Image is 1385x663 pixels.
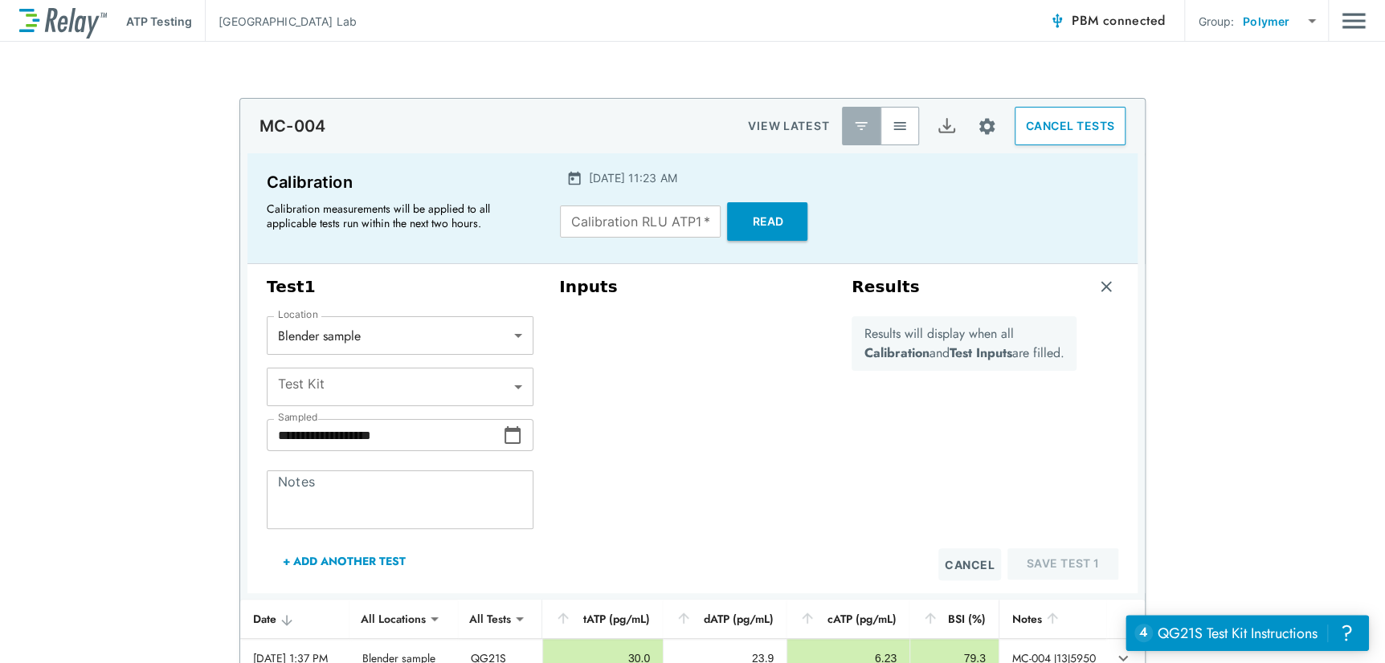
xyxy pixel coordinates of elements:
img: View All [892,118,908,134]
p: VIEW LATEST [748,116,829,136]
div: cATP (pg/mL) [799,609,897,628]
img: Drawer Icon [1342,6,1366,36]
div: BSI (%) [922,609,986,628]
span: connected [1103,11,1166,30]
div: dATP (pg/mL) [676,609,774,628]
p: [GEOGRAPHIC_DATA] Lab [219,13,357,30]
button: Main menu [1342,6,1366,36]
p: MC-004 [259,116,325,136]
b: Calibration [864,344,929,362]
img: Export Icon [937,116,957,136]
button: + Add Another Test [267,542,422,580]
button: Site setup [966,105,1008,148]
p: Group: [1198,13,1234,30]
h3: Inputs [559,277,826,297]
div: All Locations [349,603,437,635]
iframe: Resource center [1126,615,1369,651]
p: Results will display when all and are filled. [864,324,1064,363]
span: PBM [1072,10,1165,32]
div: tATP (pg/mL) [555,609,650,628]
img: Settings Icon [977,116,997,136]
h3: Results [852,277,920,297]
img: Connected Icon [1049,13,1065,29]
p: Calibration measurements will be applied to all applicable tests run within the next two hours. [267,201,524,230]
div: All Tests [458,603,522,635]
p: [DATE] 11:23 AM [589,169,676,186]
p: Calibration [267,169,531,195]
img: Latest [853,118,869,134]
input: Choose date, selected date is Oct 14, 2025 [267,419,503,451]
button: CANCEL TESTS [1015,107,1126,145]
img: Remove [1098,279,1114,295]
th: Date [240,600,349,639]
b: Test Inputs [950,344,1012,362]
div: Blender sample [267,319,533,352]
h3: Test 1 [267,277,533,297]
button: PBM connected [1043,5,1171,37]
label: Location [278,309,318,320]
button: Export [927,107,966,145]
div: Notes [1012,609,1094,628]
img: Calender Icon [566,170,582,186]
button: Read [727,202,807,241]
button: Cancel [938,548,1001,580]
img: LuminUltra Relay [19,4,107,39]
label: Sampled [278,412,318,423]
p: ATP Testing [126,13,192,30]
